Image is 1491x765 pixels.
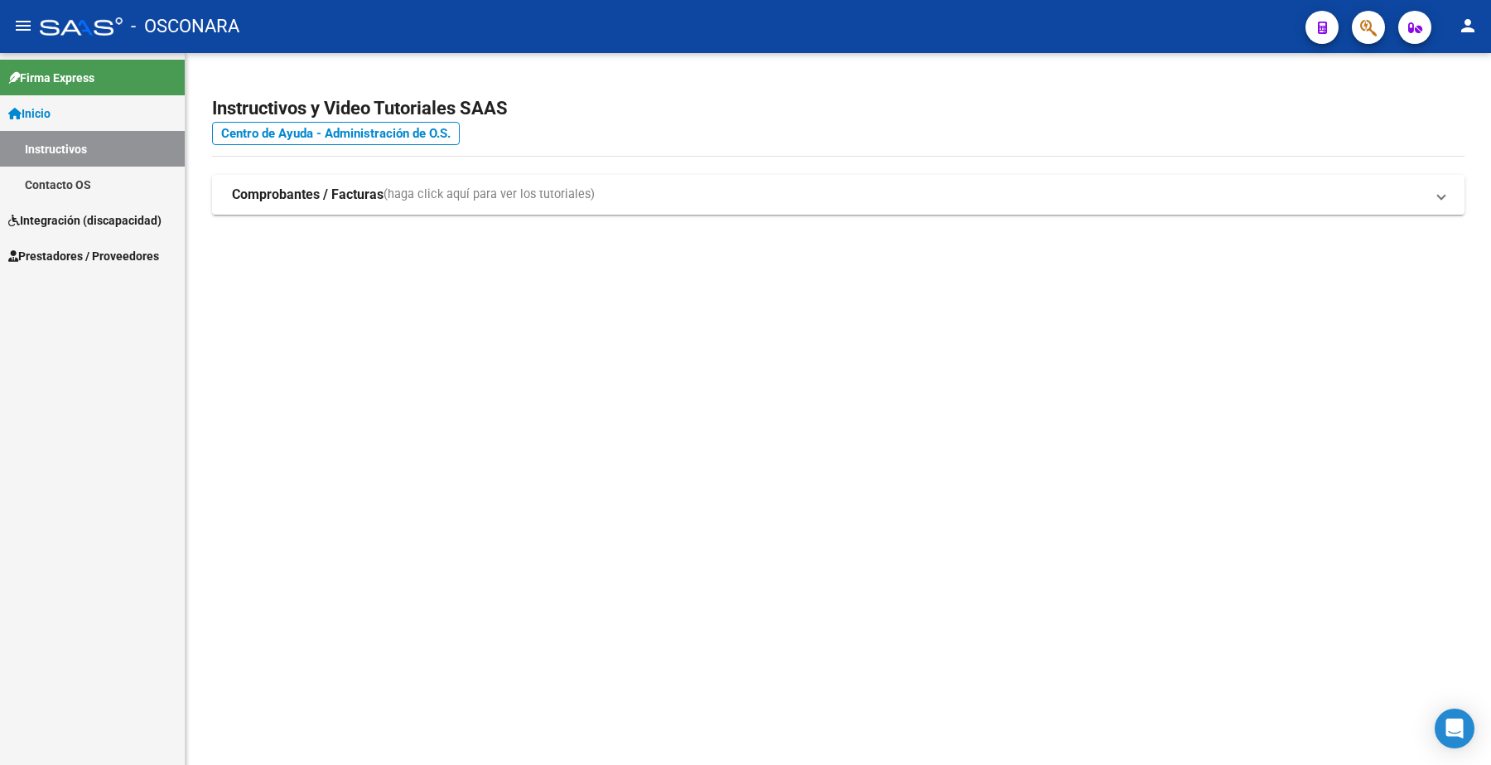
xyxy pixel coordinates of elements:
[212,93,1464,124] h2: Instructivos y Video Tutoriales SAAS
[212,175,1464,215] mat-expansion-panel-header: Comprobantes / Facturas(haga click aquí para ver los tutoriales)
[232,186,384,204] strong: Comprobantes / Facturas
[8,211,162,230] span: Integración (discapacidad)
[8,104,51,123] span: Inicio
[212,122,460,145] a: Centro de Ayuda - Administración de O.S.
[1458,16,1478,36] mat-icon: person
[1435,709,1474,748] div: Open Intercom Messenger
[8,247,159,265] span: Prestadores / Proveedores
[8,69,94,87] span: Firma Express
[13,16,33,36] mat-icon: menu
[384,186,595,204] span: (haga click aquí para ver los tutoriales)
[131,8,239,45] span: - OSCONARA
